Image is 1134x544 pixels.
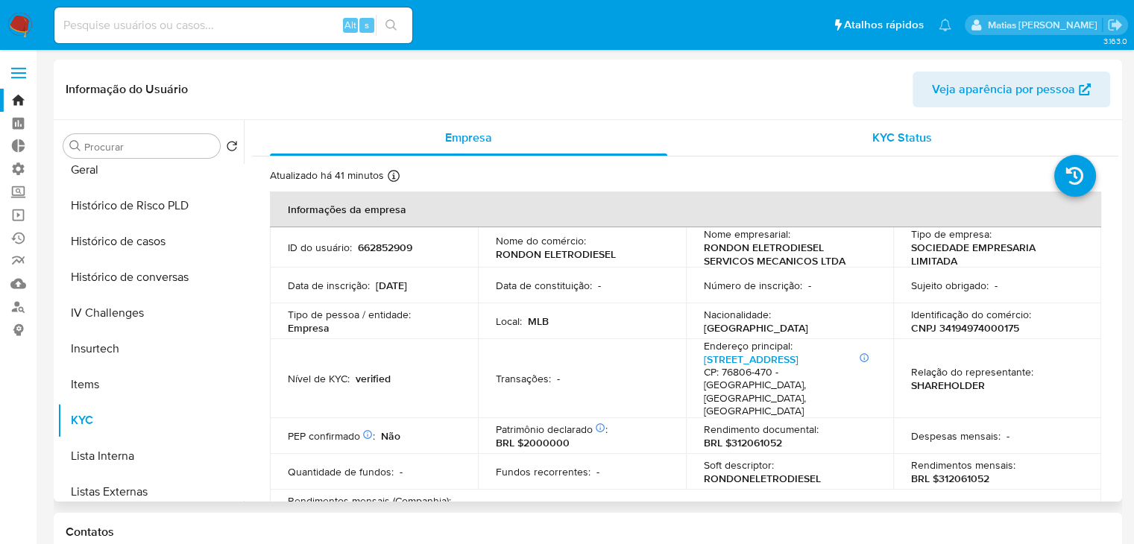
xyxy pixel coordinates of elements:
p: Não [381,429,400,443]
p: Data de constituição : [496,279,592,292]
p: Empresa [288,321,330,335]
button: Lista Interna [57,438,244,474]
p: [GEOGRAPHIC_DATA] [704,321,808,335]
p: RONDON ELETRODIESEL [496,247,616,261]
button: search-icon [376,15,406,36]
button: Geral [57,152,244,188]
button: Histórico de casos [57,224,244,259]
p: Sujeito obrigado : [911,279,989,292]
p: Rendimentos mensais (Companhia) : [288,494,451,507]
p: SHAREHOLDER [911,379,985,392]
a: [STREET_ADDRESS] [704,352,798,367]
p: 662852909 [358,241,412,254]
p: RONDONELETRODIESEL [704,472,821,485]
p: [DATE] [376,279,407,292]
h4: CP: 76806-470 - [GEOGRAPHIC_DATA], [GEOGRAPHIC_DATA], [GEOGRAPHIC_DATA] [704,366,870,418]
p: - [1007,429,1009,443]
p: Nome do comércio : [496,234,586,247]
p: Transações : [496,372,551,385]
th: Informações da empresa [270,192,1101,227]
p: - [995,279,998,292]
p: Quantidade de fundos : [288,465,394,478]
p: - [808,279,811,292]
p: Patrimônio declarado : [496,423,608,436]
p: BRL $312061052 [911,472,989,485]
span: Veja aparência por pessoa [932,72,1075,107]
p: Tipo de empresa : [911,227,992,241]
p: Identificação do comércio : [911,308,1031,321]
p: RONDON ELETRODIESEL SERVICOS MECANICOS LTDA [704,241,870,268]
p: Nível de KYC : [288,372,350,385]
p: matias.logusso@mercadopago.com.br [987,18,1102,32]
button: Listas Externas [57,474,244,510]
p: BRL $312061052 [704,436,782,449]
p: Rendimento documental : [704,423,819,436]
p: - [598,279,601,292]
button: Items [57,367,244,402]
button: Histórico de conversas [57,259,244,295]
h1: Contatos [66,525,1110,540]
a: Notificações [939,19,951,31]
span: Atalhos rápidos [844,17,924,33]
p: Nacionalidade : [704,308,771,321]
p: - [400,465,403,478]
p: Data de inscrição : [288,279,370,292]
p: CNPJ 34194974000175 [911,321,1019,335]
span: s [365,18,369,32]
span: Alt [344,18,356,32]
p: Atualizado há 41 minutos [270,168,384,183]
p: Despesas mensais : [911,429,1001,443]
button: IV Challenges [57,295,244,331]
p: - [596,465,599,478]
button: KYC [57,402,244,438]
p: MLB [528,314,549,328]
p: - [557,372,560,385]
input: Pesquise usuários ou casos... [54,16,412,35]
p: SOCIEDADE EMPRESARIA LIMITADA [911,241,1077,268]
p: Rendimentos mensais : [911,458,1015,472]
p: Local : [496,314,522,328]
h1: Informação do Usuário [66,82,188,97]
button: Procurar [69,140,81,152]
button: Insurtech [57,331,244,367]
p: Tipo de pessoa / entidade : [288,308,411,321]
p: Endereço principal : [704,339,793,352]
p: BRL $2000000 [496,436,570,449]
button: Retornar ao pedido padrão [226,140,238,156]
p: Nome empresarial : [704,227,790,241]
input: Procurar [84,140,214,154]
span: Empresa [445,129,492,146]
span: KYC Status [872,129,932,146]
p: verified [356,372,391,385]
p: Relação do representante : [911,365,1033,379]
p: Fundos recorrentes : [496,465,590,478]
button: Histórico de Risco PLD [57,188,244,224]
p: ID do usuário : [288,241,352,254]
p: Número de inscrição : [704,279,802,292]
button: Veja aparência por pessoa [913,72,1110,107]
p: PEP confirmado : [288,429,375,443]
p: Soft descriptor : [704,458,774,472]
a: Sair [1107,17,1123,33]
